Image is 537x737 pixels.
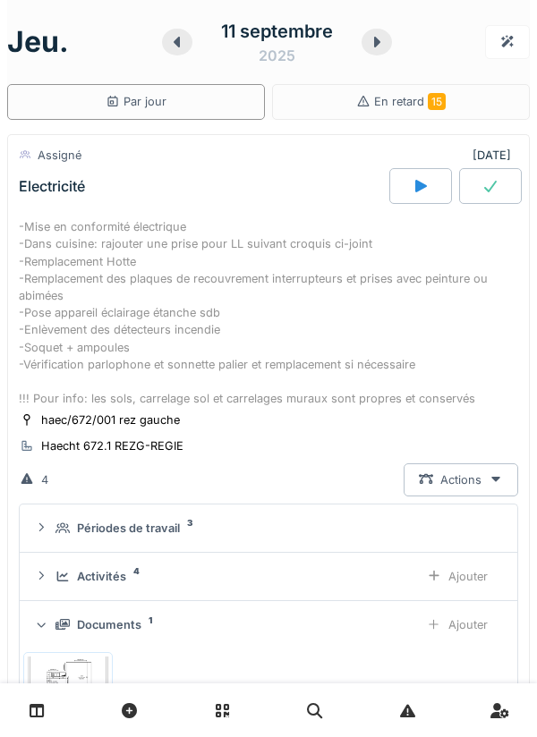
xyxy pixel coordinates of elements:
[27,608,510,641] summary: Documents1Ajouter
[106,93,166,110] div: Par jour
[473,147,518,164] div: [DATE]
[259,45,295,66] div: 2025
[77,520,180,537] div: Périodes de travail
[77,616,141,633] div: Documents
[412,608,503,641] div: Ajouter
[7,25,69,59] h1: jeu.
[428,93,446,110] span: 15
[374,95,446,108] span: En retard
[19,218,518,407] div: -Mise en conformité électrique -Dans cuisine: rajouter une prise pour LL suivant croquis ci-joint...
[27,512,510,545] summary: Périodes de travail3
[41,471,48,488] div: 4
[77,568,126,585] div: Activités
[41,411,180,428] div: haec/672/001 rez gauche
[41,437,183,454] div: Haecht 672.1 REZG-REGIE
[221,18,333,45] div: 11 septembre
[404,463,518,496] div: Actions
[27,560,510,593] summary: Activités4Ajouter
[19,178,85,195] div: Electricité
[412,560,503,593] div: Ajouter
[38,147,81,164] div: Assigné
